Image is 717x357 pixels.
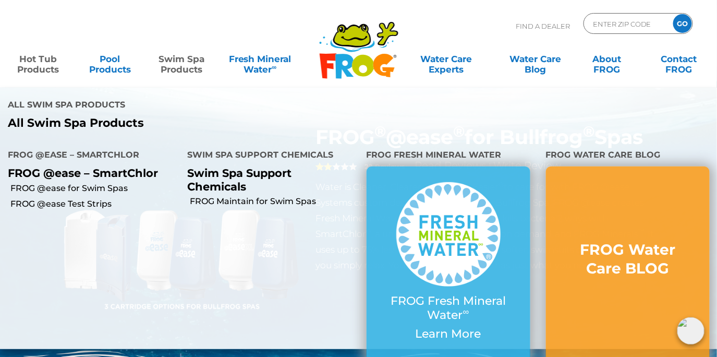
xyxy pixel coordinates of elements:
a: All Swim Spa Products [8,116,351,130]
a: FROG Fresh Mineral Water∞ Learn More [387,182,509,346]
sup: ∞ [463,306,469,317]
a: FROG @ease Test Strips [10,198,179,210]
sup: ∞ [272,63,276,71]
a: AboutFROG [579,49,635,69]
a: ContactFROG [651,49,707,69]
a: FROG @ease for Swim Spas [10,183,179,194]
p: Swim Spa Support Chemicals [187,166,351,193]
a: FROG Maintain for Swim Spas [190,196,359,207]
h4: Swim Spa Support Chemicals [187,146,351,166]
input: Zip Code Form [592,16,662,31]
a: FROG Water Care BLOG [567,240,689,289]
a: Water CareBlog [508,49,564,69]
p: FROG Fresh Mineral Water [387,294,509,322]
h3: FROG Water Care BLOG [567,240,689,278]
input: GO [673,14,692,33]
h4: FROG Water Care BLOG [546,146,710,166]
p: Find A Dealer [516,13,570,39]
h4: All Swim Spa Products [8,96,351,116]
p: FROG @ease – SmartChlor [8,166,172,180]
a: Hot TubProducts [10,49,66,69]
p: Learn More [387,327,509,341]
h4: FROG Fresh Mineral Water [367,146,530,166]
a: Water CareExperts [402,49,492,69]
a: PoolProducts [82,49,138,69]
h4: FROG @ease – SmartChlor [8,146,172,166]
a: Fresh MineralWater∞ [225,49,295,69]
a: Swim SpaProducts [154,49,210,69]
img: openIcon [677,317,704,344]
